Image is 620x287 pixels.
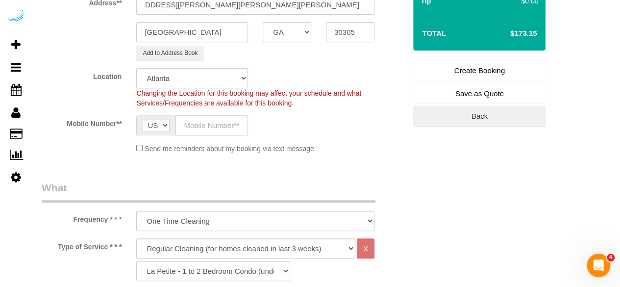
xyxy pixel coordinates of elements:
legend: What [42,181,375,203]
a: Back [413,106,546,127]
span: Changing the Location for this booking may affect your schedule and what Services/Frequencies are... [136,89,361,107]
button: Add to Address Book [136,46,204,61]
strong: Total [422,29,446,37]
iframe: Intercom live chat [587,254,610,277]
label: Location [34,68,129,81]
span: 4 [607,254,615,261]
a: Save as Quote [413,83,546,104]
a: Create Booking [413,60,546,81]
h4: $173.15 [481,29,537,38]
label: Type of Service * * * [34,238,129,252]
input: Zip Code** [326,22,374,42]
label: Frequency * * * [34,211,129,224]
label: Mobile Number** [34,115,129,129]
img: Automaid Logo [6,10,25,24]
span: Send me reminders about my booking via text message [145,145,314,153]
input: Mobile Number** [175,115,248,135]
